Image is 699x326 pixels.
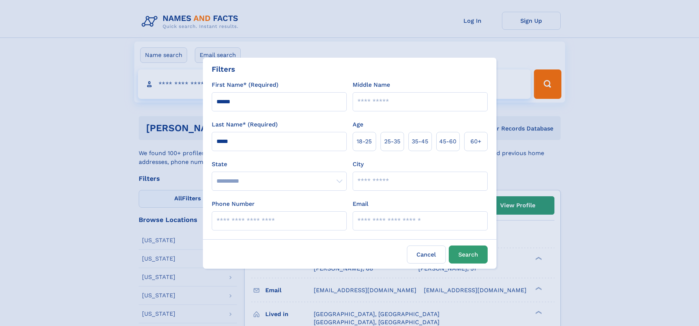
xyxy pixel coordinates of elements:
label: Age [353,120,363,129]
span: 25‑35 [384,137,400,146]
label: City [353,160,364,169]
span: 45‑60 [439,137,456,146]
div: Filters [212,64,235,75]
span: 35‑45 [412,137,428,146]
label: First Name* (Required) [212,80,278,89]
span: 60+ [470,137,481,146]
label: Phone Number [212,200,255,208]
label: Email [353,200,368,208]
label: Cancel [407,246,446,264]
label: Last Name* (Required) [212,120,278,129]
label: Middle Name [353,80,390,89]
span: 18‑25 [357,137,372,146]
button: Search [449,246,488,264]
label: State [212,160,347,169]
